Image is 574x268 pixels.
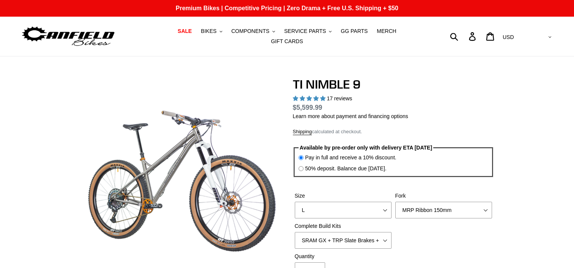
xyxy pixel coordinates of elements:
[21,25,116,48] img: Canfield Bikes
[327,95,352,101] span: 17 reviews
[395,192,492,200] label: Fork
[305,165,387,173] label: 50% deposit. Balance due [DATE].
[293,95,327,101] span: 4.88 stars
[295,192,392,200] label: Size
[267,36,307,47] a: GIFT CARDS
[295,222,392,230] label: Complete Build Kits
[305,154,396,162] label: Pay in full and receive a 10% discount.
[299,144,433,152] legend: Available by pre-order only with delivery ETA [DATE]
[337,26,371,36] a: GG PARTS
[228,26,279,36] button: COMPONENTS
[454,28,473,45] input: Search
[201,28,217,34] span: BIKES
[293,113,408,119] a: Learn more about payment and financing options
[377,28,396,34] span: MERCH
[174,26,195,36] a: SALE
[178,28,192,34] span: SALE
[295,252,392,260] label: Quantity
[293,129,312,135] a: Shipping
[284,28,326,34] span: SERVICE PARTS
[197,26,226,36] button: BIKES
[293,77,494,92] h1: TI NIMBLE 9
[280,26,335,36] button: SERVICE PARTS
[373,26,400,36] a: MERCH
[293,104,322,111] span: $5,599.99
[341,28,368,34] span: GG PARTS
[231,28,269,34] span: COMPONENTS
[271,38,303,45] span: GIFT CARDS
[293,128,494,136] div: calculated at checkout.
